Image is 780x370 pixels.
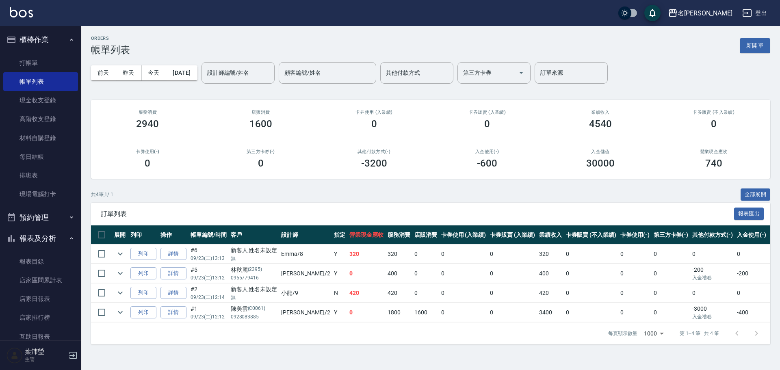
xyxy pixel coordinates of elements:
a: 店家區間累計表 [3,271,78,290]
h5: 葉沛瑩 [25,348,66,356]
td: -3000 [690,303,735,322]
p: 0955779416 [231,274,277,281]
th: 設計師 [279,225,332,245]
h3: -600 [477,158,497,169]
td: 0 [488,245,537,264]
th: 列印 [128,225,158,245]
p: 09/23 (二) 12:12 [191,313,227,320]
th: 展開 [112,225,128,245]
button: 今天 [141,65,167,80]
td: 0 [439,245,488,264]
td: 420 [537,283,564,303]
button: Open [515,66,528,79]
h2: 入金使用(-) [440,149,534,154]
th: 操作 [158,225,188,245]
button: 列印 [130,306,156,319]
a: 排班表 [3,166,78,185]
th: 客戶 [229,225,279,245]
td: N [332,283,347,303]
th: 第三方卡券(-) [652,225,691,245]
p: 每頁顯示數量 [608,330,637,337]
td: 0 [439,283,488,303]
h3: -3200 [361,158,387,169]
p: 無 [231,255,277,262]
th: 卡券販賣 (不入業績) [564,225,618,245]
a: 高階收支登錄 [3,110,78,128]
td: -200 [735,264,768,283]
button: expand row [114,306,126,318]
td: 400 [386,264,412,283]
a: 詳情 [160,248,186,260]
button: 全部展開 [741,188,771,201]
td: 320 [347,245,386,264]
button: 列印 [130,287,156,299]
td: 1800 [386,303,412,322]
h2: 卡券使用(-) [101,149,195,154]
a: 店家排行榜 [3,308,78,327]
button: expand row [114,287,126,299]
a: 店家日報表 [3,290,78,308]
h3: 4540 [589,118,612,130]
td: 0 [618,264,652,283]
h2: ORDERS [91,36,130,41]
th: 入金使用(-) [735,225,768,245]
p: 主管 [25,356,66,363]
td: 0 [488,264,537,283]
button: 新開單 [740,38,770,53]
div: 1000 [641,322,667,344]
td: -200 [690,264,735,283]
a: 現場電腦打卡 [3,185,78,203]
td: 0 [347,303,386,322]
th: 服務消費 [386,225,412,245]
th: 業績收入 [537,225,564,245]
button: expand row [114,248,126,260]
a: 詳情 [160,287,186,299]
h2: 業績收入 [554,110,648,115]
button: 昨天 [116,65,141,80]
button: 列印 [130,267,156,280]
a: 現金收支登錄 [3,91,78,110]
div: 陳美雲 [231,305,277,313]
button: save [644,5,661,21]
a: 報表匯出 [734,210,764,217]
div: 新客人 姓名未設定 [231,246,277,255]
div: 名[PERSON_NAME] [678,8,732,18]
button: 前天 [91,65,116,80]
th: 指定 [332,225,347,245]
button: 報表匯出 [734,208,764,220]
td: 1600 [412,303,439,322]
h3: 帳單列表 [91,44,130,56]
td: Emma /8 [279,245,332,264]
h3: 0 [371,118,377,130]
img: Logo [10,7,33,17]
td: 420 [347,283,386,303]
span: 訂單列表 [101,210,734,218]
td: 0 [690,283,735,303]
td: 0 [652,283,691,303]
p: 第 1–4 筆 共 4 筆 [680,330,719,337]
td: 0 [488,283,537,303]
h3: 0 [258,158,264,169]
td: 0 [439,264,488,283]
td: 400 [537,264,564,283]
button: expand row [114,267,126,279]
td: 0 [618,245,652,264]
td: [PERSON_NAME] /2 [279,303,332,322]
td: #5 [188,264,229,283]
th: 卡券使用(-) [618,225,652,245]
th: 卡券販賣 (入業績) [488,225,537,245]
td: #2 [188,283,229,303]
a: 打帳單 [3,54,78,72]
a: 報表目錄 [3,252,78,271]
td: Y [332,303,347,322]
td: 0 [439,303,488,322]
h2: 卡券販賣 (不入業績) [667,110,760,115]
button: 報表及分析 [3,228,78,249]
th: 營業現金應收 [347,225,386,245]
p: (2395) [248,266,262,274]
h2: 第三方卡券(-) [214,149,308,154]
p: (C0061) [248,305,266,313]
div: 新客人 姓名未設定 [231,285,277,294]
td: Y [332,245,347,264]
p: 09/23 (二) 13:13 [191,255,227,262]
